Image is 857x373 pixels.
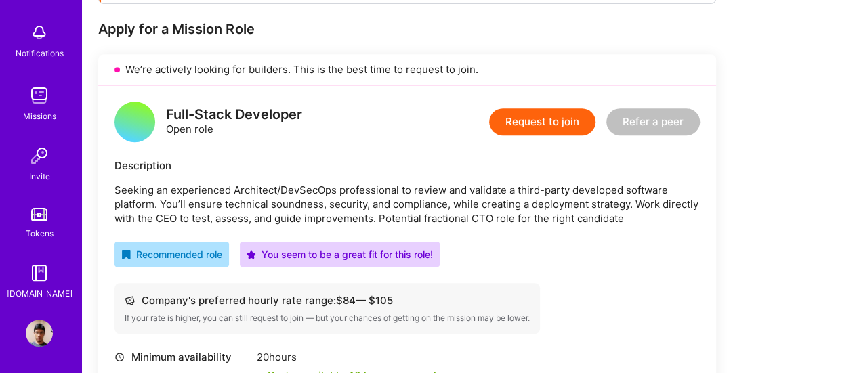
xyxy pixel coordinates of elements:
[98,54,716,85] div: We’re actively looking for builders. This is the best time to request to join.
[114,350,250,364] div: Minimum availability
[489,108,595,135] button: Request to join
[125,313,530,324] div: If your rate is higher, you can still request to join — but your chances of getting on the missio...
[31,208,47,221] img: tokens
[166,108,302,136] div: Open role
[23,109,56,123] div: Missions
[26,259,53,286] img: guide book
[121,247,222,261] div: Recommended role
[121,250,131,259] i: icon RecommendedBadge
[125,293,530,307] div: Company's preferred hourly rate range: $ 84 — $ 105
[257,350,439,364] div: 20 hours
[247,247,433,261] div: You seem to be a great fit for this role!
[247,250,256,259] i: icon PurpleStar
[114,183,700,225] p: Seeking an experienced Architect/DevSecOps professional to review and validate a third-party deve...
[26,320,53,347] img: User Avatar
[125,295,135,305] i: icon Cash
[26,226,54,240] div: Tokens
[7,286,72,301] div: [DOMAIN_NAME]
[29,169,50,183] div: Invite
[26,142,53,169] img: Invite
[166,108,302,122] div: Full-Stack Developer
[606,108,700,135] button: Refer a peer
[114,352,125,362] i: icon Clock
[98,20,716,38] div: Apply for a Mission Role
[22,320,56,347] a: User Avatar
[16,46,64,60] div: Notifications
[26,19,53,46] img: bell
[26,82,53,109] img: teamwork
[114,158,700,173] div: Description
